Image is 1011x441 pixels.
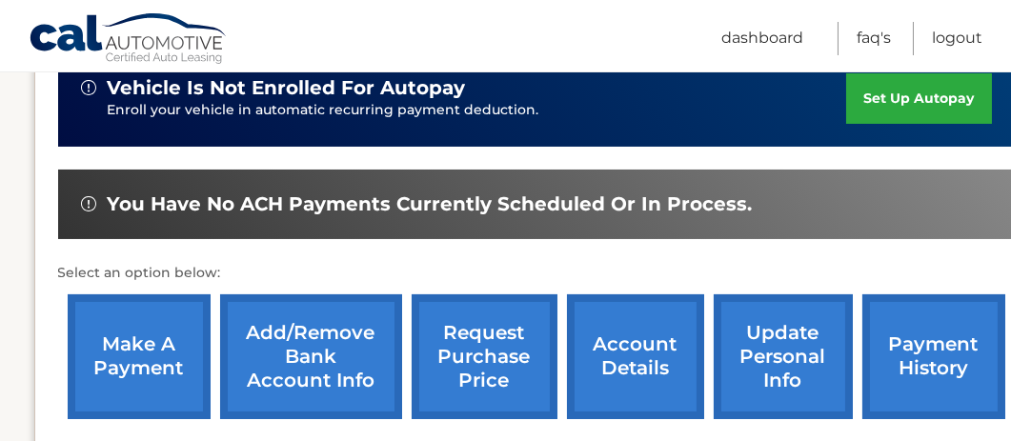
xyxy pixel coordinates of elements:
a: account details [567,294,704,419]
a: Cal Automotive [29,12,229,68]
a: make a payment [68,294,211,419]
p: Enroll your vehicle in automatic recurring payment deduction. [108,100,847,121]
a: FAQ's [857,22,891,55]
a: Logout [932,22,982,55]
span: You have no ACH payments currently scheduled or in process. [108,192,753,216]
a: update personal info [714,294,853,419]
a: set up autopay [846,73,991,124]
img: alert-white.svg [81,196,96,211]
img: alert-white.svg [81,80,96,95]
a: request purchase price [412,294,557,419]
span: vehicle is not enrolled for autopay [108,76,466,100]
a: Dashboard [721,22,803,55]
a: payment history [862,294,1005,419]
a: Add/Remove bank account info [220,294,402,419]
